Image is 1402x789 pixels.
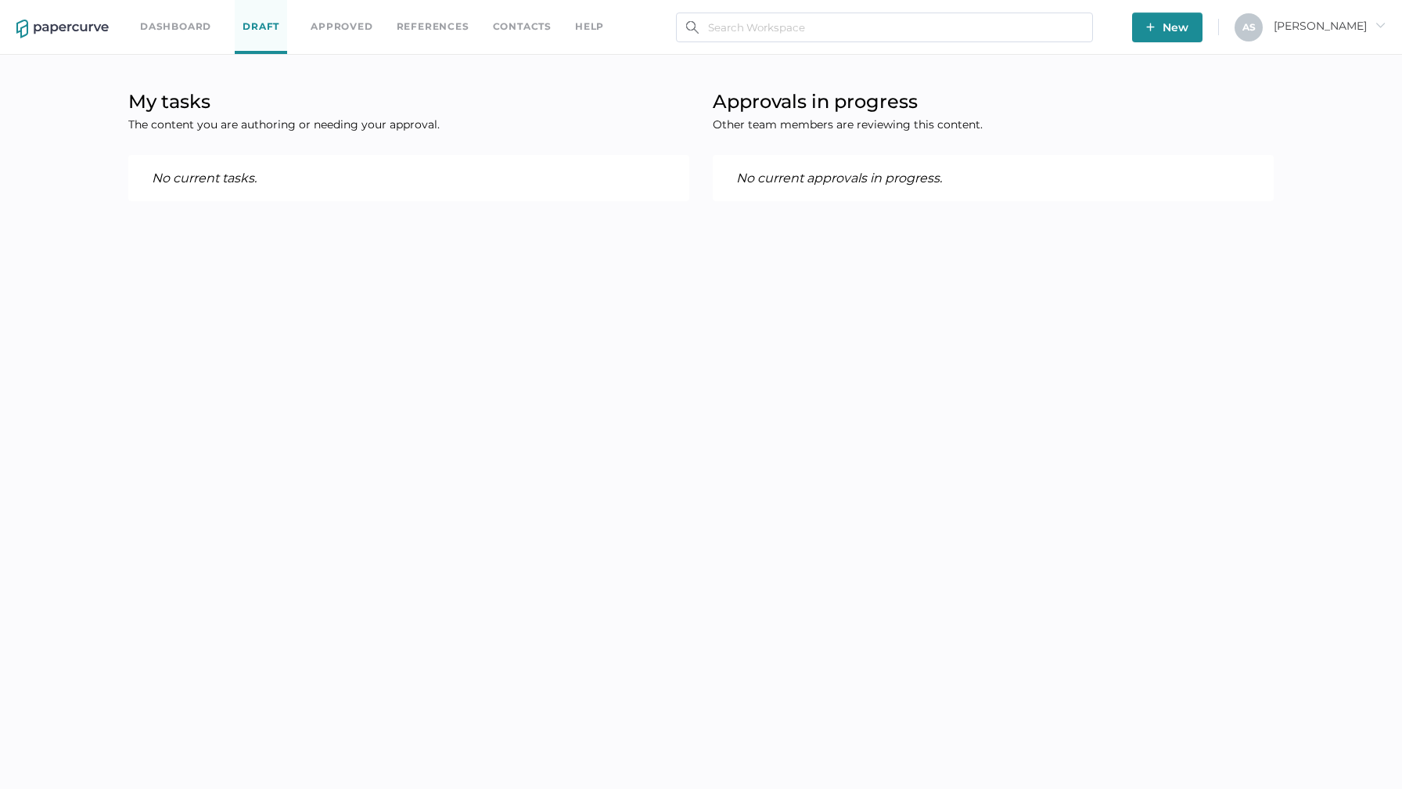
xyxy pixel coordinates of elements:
a: References [397,18,469,35]
a: Dashboard [140,18,211,35]
h1: Approvals in progress [713,90,983,113]
span: [PERSON_NAME] [1274,19,1386,33]
a: Contacts [493,18,552,35]
div: help [575,18,604,35]
input: Search Workspace [676,13,1093,42]
button: New [1132,13,1202,42]
img: papercurve-logo-colour.7244d18c.svg [16,20,109,38]
span: Other team members are reviewing this content. [713,117,983,131]
img: search.bf03fe8b.svg [686,21,699,34]
img: plus-white.e19ec114.svg [1146,23,1155,31]
span: A S [1242,21,1256,33]
em: No current tasks. [128,155,689,201]
span: The content you are authoring or needing your approval. [128,117,440,131]
a: Approved [311,18,372,35]
span: New [1146,13,1188,42]
em: No current approvals in progress. [713,155,1274,201]
h1: My tasks [128,90,689,113]
i: arrow_right [1375,20,1386,31]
